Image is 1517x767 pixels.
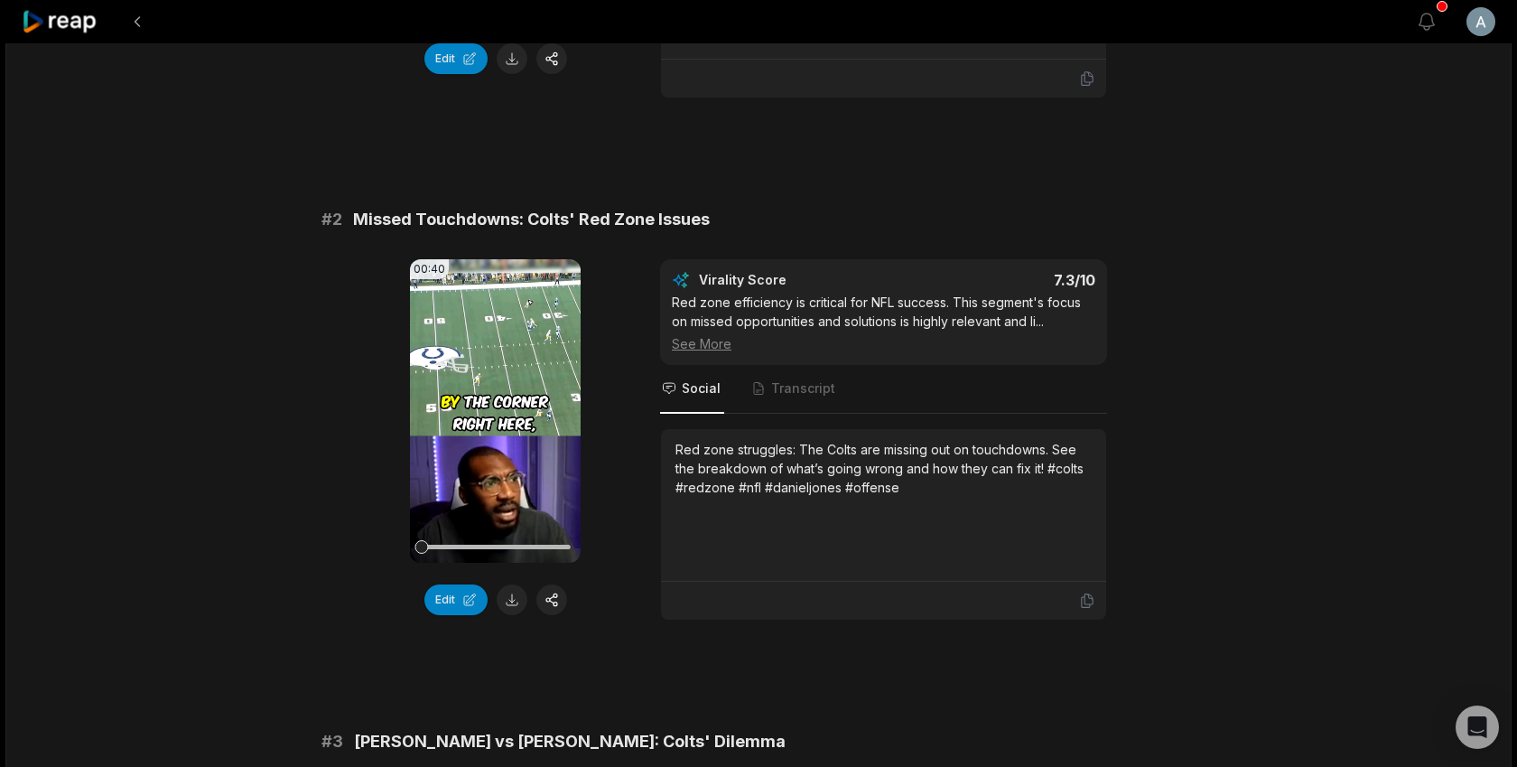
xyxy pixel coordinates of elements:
[660,365,1107,414] nav: Tabs
[1456,706,1499,749] div: Open Intercom Messenger
[771,379,835,398] span: Transcript
[424,585,488,615] button: Edit
[321,729,343,754] span: # 3
[424,43,488,74] button: Edit
[675,440,1092,497] div: Red zone struggles: The Colts are missing out on touchdowns. See the breakdown of what’s going wr...
[354,729,786,754] span: [PERSON_NAME] vs [PERSON_NAME]: Colts' Dilemma
[672,293,1095,353] div: Red zone efficiency is critical for NFL success. This segment's focus on missed opportunities and...
[699,271,893,289] div: Virality Score
[410,259,581,563] video: Your browser does not support mp4 format.
[672,334,1095,353] div: See More
[902,271,1096,289] div: 7.3 /10
[682,379,721,398] span: Social
[353,207,710,232] span: Missed Touchdowns: Colts' Red Zone Issues
[321,207,342,232] span: # 2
